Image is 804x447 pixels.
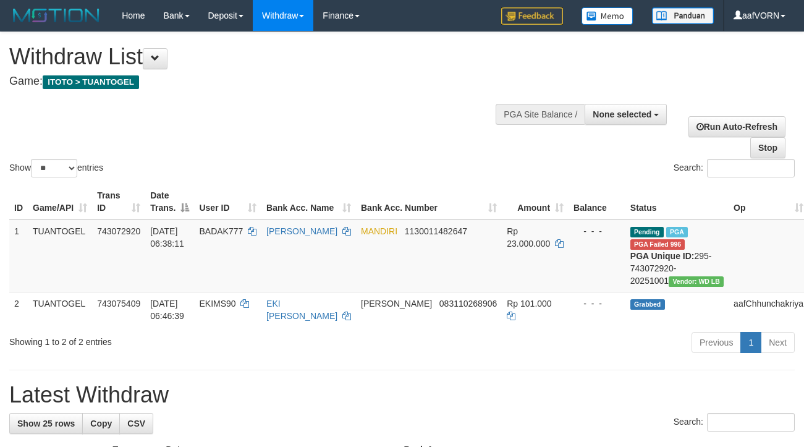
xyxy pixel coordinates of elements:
span: Vendor URL: https://dashboard.q2checkout.com/secure [669,276,724,287]
th: Bank Acc. Name: activate to sort column ascending [261,184,356,219]
a: Stop [750,137,785,158]
img: Feedback.jpg [501,7,563,25]
input: Search: [707,413,795,432]
td: 2 [9,292,28,327]
th: ID [9,184,28,219]
div: - - - [573,225,620,237]
span: Rp 23.000.000 [507,226,550,249]
h1: Withdraw List [9,45,523,69]
div: PGA Site Balance / [496,104,585,125]
span: Copy 1130011482647 to clipboard [405,226,467,236]
td: TUANTOGEL [28,219,92,292]
span: EKIMS90 [199,299,235,309]
a: Show 25 rows [9,413,83,434]
a: Run Auto-Refresh [688,116,785,137]
a: 1 [740,332,761,353]
span: Copy 083110268906 to clipboard [439,299,497,309]
img: panduan.png [652,7,714,24]
b: PGA Unique ID: [630,251,695,261]
input: Search: [707,159,795,177]
span: Grabbed [630,299,665,310]
th: Bank Acc. Number: activate to sort column ascending [356,184,502,219]
span: [DATE] 06:38:11 [150,226,184,249]
a: EKI [PERSON_NAME] [266,299,337,321]
button: None selected [585,104,667,125]
th: User ID: activate to sort column ascending [194,184,261,219]
span: Copy [90,419,112,428]
th: Status [625,184,729,219]
th: Date Trans.: activate to sort column descending [145,184,194,219]
a: CSV [119,413,153,434]
h1: Latest Withdraw [9,383,795,407]
a: Previous [692,332,741,353]
td: 1 [9,219,28,292]
a: Next [761,332,795,353]
h4: Game: [9,75,523,88]
span: 743072920 [97,226,140,236]
th: Balance [569,184,625,219]
span: Rp 101.000 [507,299,551,309]
a: Copy [82,413,120,434]
th: Game/API: activate to sort column ascending [28,184,92,219]
td: TUANTOGEL [28,292,92,327]
span: CSV [127,419,145,428]
span: ITOTO > TUANTOGEL [43,75,139,89]
div: - - - [573,297,620,310]
span: MANDIRI [361,226,397,236]
span: 743075409 [97,299,140,309]
span: Show 25 rows [17,419,75,428]
a: [PERSON_NAME] [266,226,337,236]
span: Marked by aafchonlypin [666,227,688,237]
span: Pending [630,227,664,237]
img: Button%20Memo.svg [582,7,633,25]
select: Showentries [31,159,77,177]
span: [DATE] 06:46:39 [150,299,184,321]
span: BADAK777 [199,226,243,236]
span: [PERSON_NAME] [361,299,432,309]
img: MOTION_logo.png [9,6,103,25]
td: 295-743072920-20251001 [625,219,729,292]
label: Search: [674,413,795,432]
span: PGA Error [630,239,685,250]
th: Trans ID: activate to sort column ascending [92,184,145,219]
div: Showing 1 to 2 of 2 entries [9,331,326,348]
label: Search: [674,159,795,177]
th: Amount: activate to sort column ascending [502,184,569,219]
span: None selected [593,109,651,119]
label: Show entries [9,159,103,177]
